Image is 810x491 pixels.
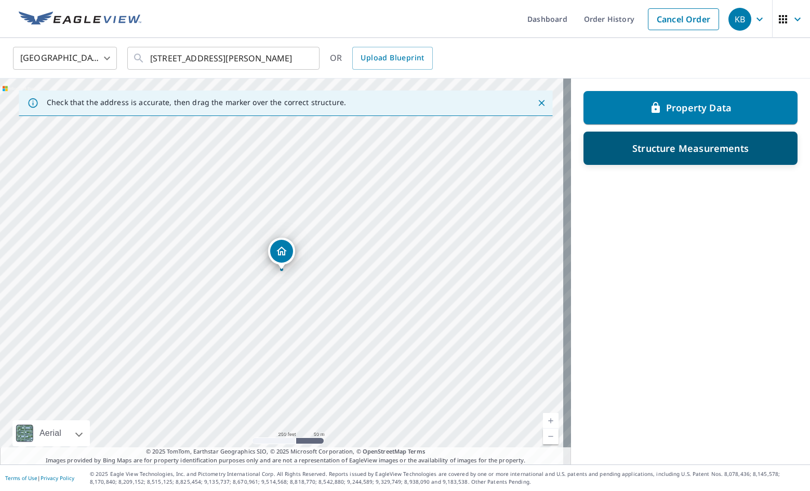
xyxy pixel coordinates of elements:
[41,474,74,482] a: Privacy Policy
[632,142,749,154] p: Structure Measurements
[150,44,298,73] input: Search by address or latitude-longitude
[361,51,424,64] span: Upload Blueprint
[535,96,548,110] button: Close
[12,420,90,446] div: Aerial
[648,8,719,30] a: Cancel Order
[268,238,295,270] div: Dropped pin, building 1, Residential property, 4113 Wimbledon Dr Lawrence, KS 66047
[408,447,425,455] a: Terms
[352,47,432,70] a: Upload Blueprint
[13,44,117,73] div: [GEOGRAPHIC_DATA]
[36,420,64,446] div: Aerial
[5,475,74,481] p: |
[146,447,425,456] span: © 2025 TomTom, Earthstar Geographics SIO, © 2025 Microsoft Corporation, ©
[363,447,406,455] a: OpenStreetMap
[90,470,805,486] p: © 2025 Eagle View Technologies, Inc. and Pictometry International Corp. All Rights Reserved. Repo...
[543,429,559,444] a: Current Level 17, Zoom Out
[47,98,346,107] p: Check that the address is accurate, then drag the marker over the correct structure.
[728,8,751,31] div: KB
[19,11,141,27] img: EV Logo
[666,101,732,114] p: Property Data
[543,413,559,429] a: Current Level 17, Zoom In
[5,474,37,482] a: Terms of Use
[330,47,433,70] div: OR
